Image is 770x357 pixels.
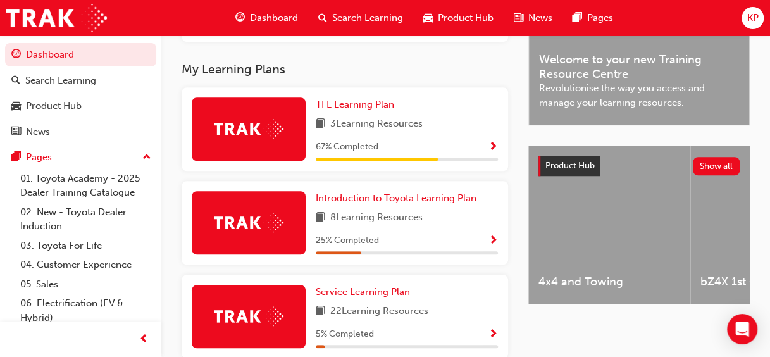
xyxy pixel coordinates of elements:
[11,101,21,112] span: car-icon
[316,99,394,110] span: TFL Learning Plan
[11,49,21,61] span: guage-icon
[316,116,325,132] span: book-icon
[11,127,21,138] span: news-icon
[5,120,156,144] a: News
[214,306,283,326] img: Trak
[528,146,690,304] a: 4x4 and Towing
[488,139,498,155] button: Show Progress
[413,5,504,31] a: car-iconProduct Hub
[308,5,413,31] a: search-iconSearch Learning
[15,294,156,327] a: 06. Electrification (EV & Hybrid)
[316,191,481,206] a: Introduction to Toyota Learning Plan
[330,304,428,320] span: 22 Learning Resources
[5,146,156,169] button: Pages
[539,53,739,81] span: Welcome to your new Training Resource Centre
[693,157,740,175] button: Show all
[330,116,423,132] span: 3 Learning Resources
[15,275,156,294] a: 05. Sales
[15,255,156,275] a: 04. Customer Experience
[423,10,433,26] span: car-icon
[488,142,498,153] span: Show Progress
[438,11,494,25] span: Product Hub
[539,81,739,110] span: Revolutionise the way you access and manage your learning resources.
[316,285,415,299] a: Service Learning Plan
[316,210,325,226] span: book-icon
[488,329,498,341] span: Show Progress
[488,235,498,247] span: Show Progress
[742,7,764,29] button: KP
[5,69,156,92] a: Search Learning
[182,62,508,77] h3: My Learning Plans
[250,11,298,25] span: Dashboard
[26,150,52,165] div: Pages
[727,314,757,344] div: Open Intercom Messenger
[332,11,403,25] span: Search Learning
[214,213,283,232] img: Trak
[538,275,680,289] span: 4x4 and Towing
[26,125,50,139] div: News
[316,140,378,154] span: 67 % Completed
[139,332,149,348] span: prev-icon
[225,5,308,31] a: guage-iconDashboard
[488,327,498,342] button: Show Progress
[5,41,156,146] button: DashboardSearch LearningProduct HubNews
[6,4,107,32] img: Trak
[11,152,21,163] span: pages-icon
[316,192,476,204] span: Introduction to Toyota Learning Plan
[316,327,374,342] span: 5 % Completed
[504,5,562,31] a: news-iconNews
[316,97,399,112] a: TFL Learning Plan
[25,73,96,88] div: Search Learning
[488,233,498,249] button: Show Progress
[214,119,283,139] img: Trak
[26,99,82,113] div: Product Hub
[318,10,327,26] span: search-icon
[11,75,20,87] span: search-icon
[747,11,758,25] span: KP
[573,10,582,26] span: pages-icon
[538,156,740,176] a: Product HubShow all
[316,304,325,320] span: book-icon
[545,160,595,171] span: Product Hub
[316,234,379,248] span: 25 % Completed
[562,5,623,31] a: pages-iconPages
[142,149,151,166] span: up-icon
[235,10,245,26] span: guage-icon
[15,203,156,236] a: 02. New - Toyota Dealer Induction
[528,11,552,25] span: News
[316,286,410,297] span: Service Learning Plan
[15,236,156,256] a: 03. Toyota For Life
[587,11,613,25] span: Pages
[5,94,156,118] a: Product Hub
[514,10,523,26] span: news-icon
[15,169,156,203] a: 01. Toyota Academy - 2025 Dealer Training Catalogue
[5,43,156,66] a: Dashboard
[330,210,423,226] span: 8 Learning Resources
